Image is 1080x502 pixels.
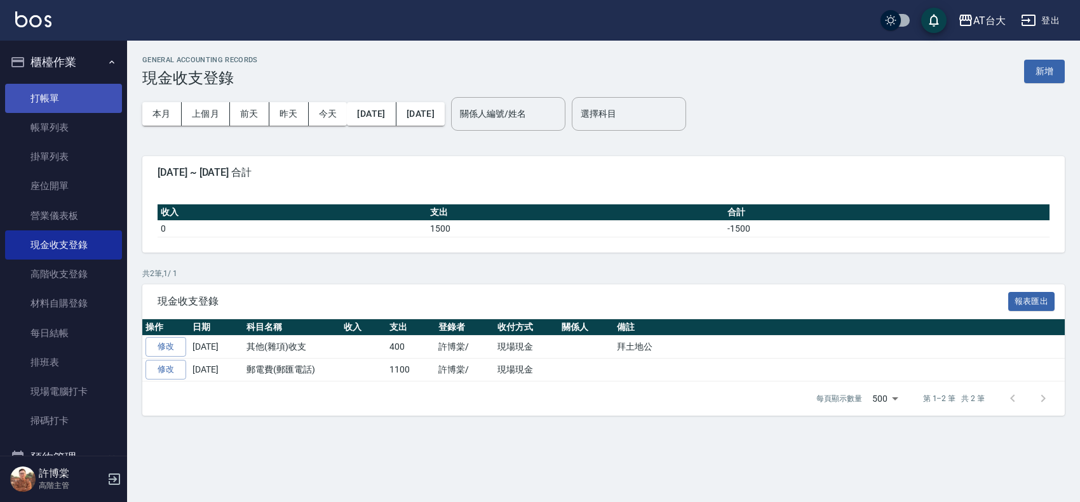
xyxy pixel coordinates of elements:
a: 高階收支登錄 [5,260,122,289]
a: 報表匯出 [1008,294,1055,307]
td: [DATE] [189,359,243,381]
img: Person [10,466,36,492]
h3: 現金收支登錄 [142,69,258,87]
th: 登錄者 [435,319,494,336]
button: 今天 [309,102,348,126]
td: 許博棠/ [435,359,494,381]
th: 收付方式 [494,319,558,336]
p: 共 2 筆, 1 / 1 [142,268,1065,279]
a: 新增 [1024,65,1065,77]
button: 昨天 [269,102,309,126]
button: 上個月 [182,102,230,126]
a: 打帳單 [5,84,122,113]
td: -1500 [724,220,1050,237]
td: 現場現金 [494,336,558,359]
a: 每日結帳 [5,319,122,348]
button: 本月 [142,102,182,126]
td: [DATE] [189,336,243,359]
span: 現金收支登錄 [158,295,1008,308]
td: 拜土地公 [614,336,1065,359]
th: 合計 [724,204,1050,221]
a: 排班表 [5,348,122,377]
th: 收入 [341,319,387,336]
th: 收入 [158,204,427,221]
th: 科目名稱 [243,319,341,336]
a: 營業儀表板 [5,201,122,230]
th: 操作 [142,319,189,336]
a: 材料自購登錄 [5,289,122,318]
p: 第 1–2 筆 共 2 筆 [923,393,985,404]
div: AT台大 [973,13,1006,29]
img: Logo [15,11,51,27]
th: 支出 [386,319,435,336]
button: 前天 [230,102,269,126]
h5: 許博棠 [39,467,104,480]
td: 許博棠/ [435,336,494,359]
a: 帳單列表 [5,113,122,142]
td: 現場現金 [494,359,558,381]
td: 400 [386,336,435,359]
span: [DATE] ~ [DATE] 合計 [158,166,1050,179]
th: 支出 [427,204,724,221]
button: 報表匯出 [1008,292,1055,312]
button: save [921,8,947,33]
th: 日期 [189,319,243,336]
button: 預約管理 [5,441,122,474]
button: 櫃檯作業 [5,46,122,79]
button: [DATE] [396,102,445,126]
th: 備註 [614,319,1065,336]
button: [DATE] [347,102,396,126]
th: 關係人 [558,319,614,336]
button: AT台大 [953,8,1011,34]
td: 1500 [427,220,724,237]
h2: GENERAL ACCOUNTING RECORDS [142,56,258,64]
td: 郵電費(郵匯電話) [243,359,341,381]
p: 每頁顯示數量 [816,393,862,404]
div: 500 [867,381,903,416]
a: 掃碼打卡 [5,406,122,435]
a: 修改 [145,360,186,380]
p: 高階主管 [39,480,104,491]
td: 1100 [386,359,435,381]
a: 掛單列表 [5,142,122,171]
button: 登出 [1016,9,1065,32]
a: 現場電腦打卡 [5,377,122,406]
td: 0 [158,220,427,237]
td: 其他(雜項)收支 [243,336,341,359]
a: 現金收支登錄 [5,230,122,260]
button: 新增 [1024,60,1065,83]
a: 修改 [145,337,186,357]
a: 座位開單 [5,171,122,201]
